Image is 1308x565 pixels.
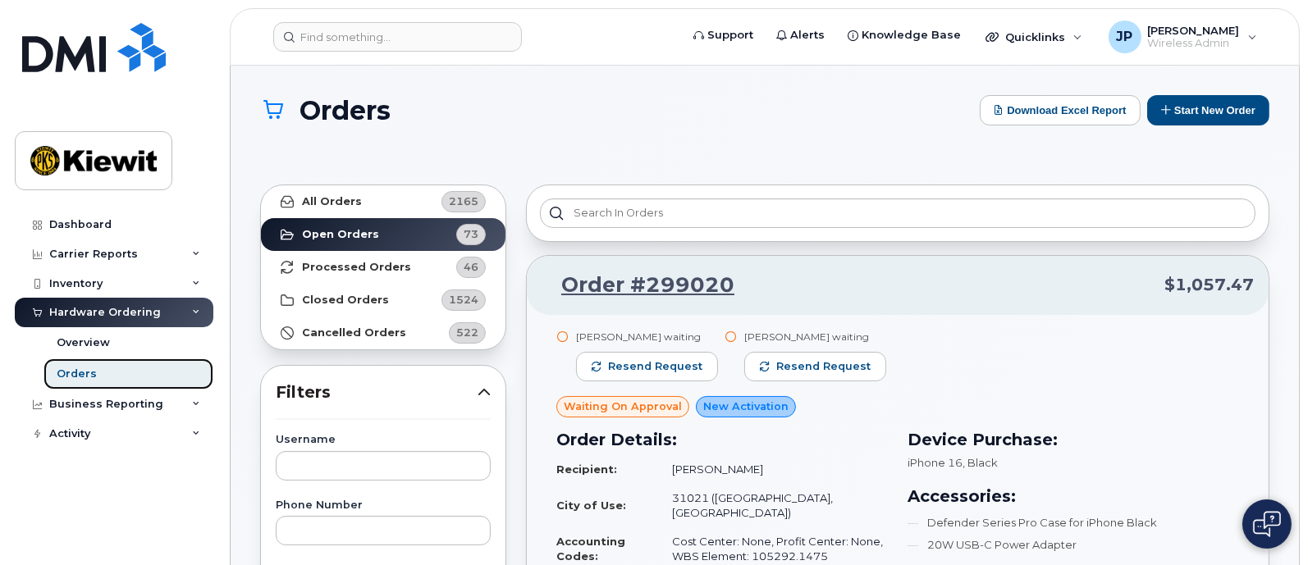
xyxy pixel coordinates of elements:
span: Resend request [776,359,871,374]
span: 46 [464,259,478,275]
strong: All Orders [302,195,362,208]
span: $1,057.47 [1164,273,1254,297]
span: Resend request [608,359,702,374]
button: Download Excel Report [980,95,1141,125]
span: 522 [456,325,478,340]
span: Waiting On Approval [564,399,682,414]
strong: Recipient: [556,462,617,476]
td: 31021 ([GEOGRAPHIC_DATA], [GEOGRAPHIC_DATA]) [657,484,888,527]
span: , Black [963,456,998,469]
h3: Device Purchase: [908,427,1239,452]
span: iPhone 16 [908,456,963,469]
strong: Open Orders [302,228,379,241]
span: 1524 [449,292,478,308]
strong: City of Use: [556,499,626,512]
button: Start New Order [1147,95,1269,125]
button: Resend request [576,352,718,381]
span: New Activation [703,399,789,414]
input: Search in orders [540,198,1255,228]
span: Orders [300,96,391,125]
a: All Orders2165 [261,185,505,218]
strong: Closed Orders [302,294,389,307]
li: 20W USB-C Power Adapter [908,537,1239,553]
img: Open chat [1253,511,1281,537]
button: Resend request [744,352,886,381]
li: Defender Series Pro Case for iPhone Black [908,515,1239,531]
a: Open Orders73 [261,218,505,251]
span: 73 [464,226,478,242]
a: Cancelled Orders522 [261,317,505,349]
td: [PERSON_NAME] [657,455,888,484]
span: 2165 [449,194,478,209]
a: Closed Orders1524 [261,284,505,317]
label: Phone Number [276,500,491,511]
h3: Accessories: [908,484,1239,508]
strong: Processed Orders [302,261,411,274]
a: Order #299020 [542,271,734,300]
strong: Accounting Codes: [556,535,625,563]
span: Filters [276,380,478,404]
div: [PERSON_NAME] waiting [576,330,718,344]
strong: Cancelled Orders [302,326,406,339]
label: Username [276,435,491,445]
div: [PERSON_NAME] waiting [744,330,886,344]
a: Processed Orders46 [261,251,505,284]
h3: Order Details: [556,427,888,452]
